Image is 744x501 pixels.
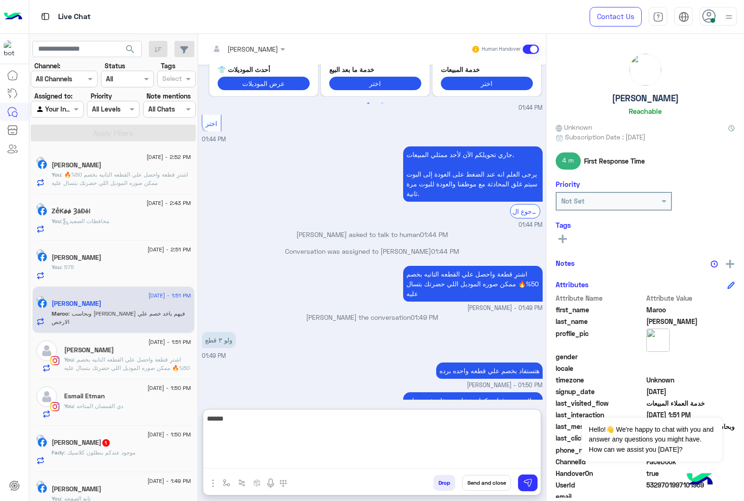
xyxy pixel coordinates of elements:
span: You [64,356,73,363]
img: Facebook [38,252,47,262]
label: Priority [91,91,112,101]
span: Maroo [646,305,735,315]
span: Hello!👋 We're happy to chat with you and answer any questions you might have. How can we assist y... [582,418,722,461]
span: HandoverOn [556,468,644,478]
img: defaultAdmin.png [36,386,57,407]
span: اشترِ قطعة واحصل علي القطعه التانيه بخصم 50%🔥 ممكن صوره الموديل اللي حضرتك بتسال عليه [64,356,190,371]
img: send voice note [265,478,276,489]
img: Trigger scenario [238,479,246,487]
img: hulul-logo.png [684,464,716,496]
span: true [646,468,735,478]
h5: [PERSON_NAME] [612,93,679,104]
span: وبحاسب علي الاغلي فيهم باخد خصم علي الارخص [52,310,185,325]
span: [DATE] - 1:49 PM [147,477,191,485]
p: خدمة ما بعد البيع [329,65,421,74]
h5: Karim Ahmed [52,161,101,169]
button: create order [250,475,265,490]
img: Facebook [38,160,47,169]
span: : محافظات الصعيد [61,218,109,224]
span: [DATE] - 2:52 PM [146,153,191,161]
span: First Response Time [584,156,645,166]
span: phone_number [556,445,644,455]
h5: Fady Rushdy [52,439,111,447]
span: ChannelId [556,457,644,467]
span: 01:44 PM [202,136,226,143]
img: picture [36,481,45,489]
img: create order [253,479,261,487]
img: make a call [279,480,287,487]
h6: Priority [556,180,580,188]
span: timezone [556,375,644,385]
button: Drop [433,475,455,491]
img: picture [36,296,45,304]
span: 01:44 PM [431,247,459,255]
img: notes [711,260,718,268]
span: null [646,352,735,362]
span: Maroo [52,310,68,317]
button: 1 of 2 [364,99,373,108]
span: [DATE] - 1:50 PM [147,384,191,392]
img: select flow [223,479,230,487]
p: 17/9/2025, 1:49 PM [202,332,236,348]
h6: Tags [556,221,735,229]
span: null [646,363,735,373]
span: locale [556,363,644,373]
h5: محمد البسيوني [52,485,101,493]
span: signup_date [556,387,644,396]
span: 01:44 PM [518,104,543,112]
span: دي القمصان المتاحه [73,402,123,409]
img: picture [646,329,670,352]
img: tab [678,12,689,22]
span: You [52,218,61,224]
label: Tags [161,61,175,71]
span: gender [556,352,644,362]
span: first_name [556,305,644,315]
div: الرجوع ال Bot [510,204,540,218]
span: You [52,264,61,270]
span: 01:44 PM [420,231,448,238]
p: Live Chat [58,11,91,23]
span: اختر [206,119,217,127]
button: عرض الموديلات [218,77,310,90]
div: Select [161,73,182,86]
span: last_message [556,422,644,431]
span: Subscription Date : [DATE] [565,132,645,142]
img: profile [723,11,735,23]
img: Logo [4,7,22,26]
img: picture [36,203,45,211]
span: 01:49 PM [411,313,438,321]
img: picture [36,249,45,257]
span: You [64,402,73,409]
span: 1 [102,439,110,447]
small: Human Handover [482,46,521,53]
button: Apply Filters [31,125,196,141]
label: Channel: [34,61,60,71]
span: [DATE] - 1:51 PM [148,291,191,300]
h6: Notes [556,259,575,267]
img: 713415422032625 [4,40,20,57]
label: Note mentions [146,91,191,101]
button: select flow [219,475,234,490]
p: 17/9/2025, 1:50 PM [436,363,543,379]
span: [PERSON_NAME] - 01:49 PM [467,304,543,313]
p: 17/9/2025, 1:49 PM [403,266,543,302]
span: 575 [61,264,74,270]
img: Facebook [38,484,47,493]
span: Attribute Name [556,293,644,303]
img: picture [36,157,45,165]
span: Fady [52,449,64,456]
button: 2 of 2 [378,99,387,108]
img: Facebook [38,438,47,447]
p: أحدث الموديلات 👕 [218,65,310,74]
span: search [125,44,136,55]
span: Unknown [646,375,735,385]
p: [PERSON_NAME] the conversation [202,312,543,322]
p: خدمة المبيعات [441,65,533,74]
span: 5329701997101969 [646,480,735,490]
img: picture [630,54,661,86]
h5: ZẻKǿǿ ȜåĐēl [52,207,90,215]
p: [PERSON_NAME] asked to talk to human [202,230,543,239]
span: [DATE] - 1:51 PM [148,338,191,346]
span: profile_pic [556,329,644,350]
span: 2025-09-01T11:32:31.869Z [646,387,735,396]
